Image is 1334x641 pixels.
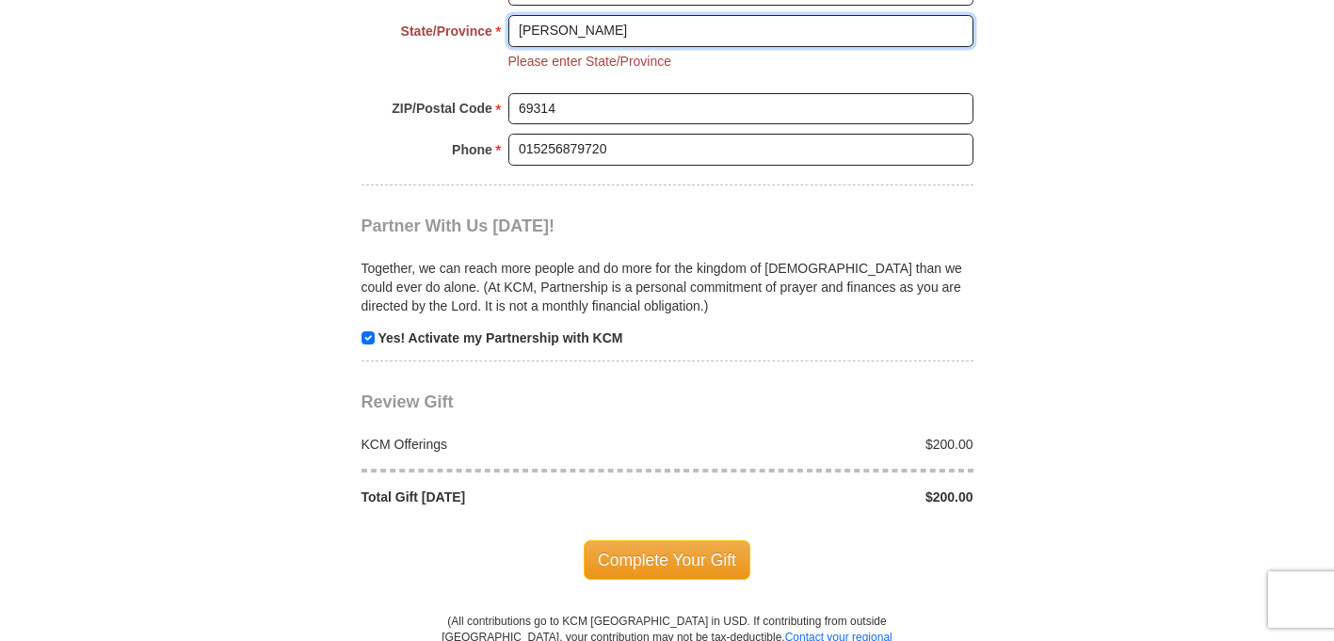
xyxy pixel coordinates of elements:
p: Together, we can reach more people and do more for the kingdom of [DEMOGRAPHIC_DATA] than we coul... [362,259,973,315]
span: Review Gift [362,393,454,411]
div: KCM Offerings [351,435,667,454]
li: Please enter State/Province [508,52,672,71]
div: Total Gift [DATE] [351,488,667,506]
div: $200.00 [667,435,984,454]
strong: State/Province [401,18,492,44]
span: Partner With Us [DATE]! [362,216,555,235]
strong: Phone [452,136,492,163]
strong: ZIP/Postal Code [392,95,492,121]
span: Complete Your Gift [584,540,750,580]
strong: Yes! Activate my Partnership with KCM [378,330,622,345]
div: $200.00 [667,488,984,506]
